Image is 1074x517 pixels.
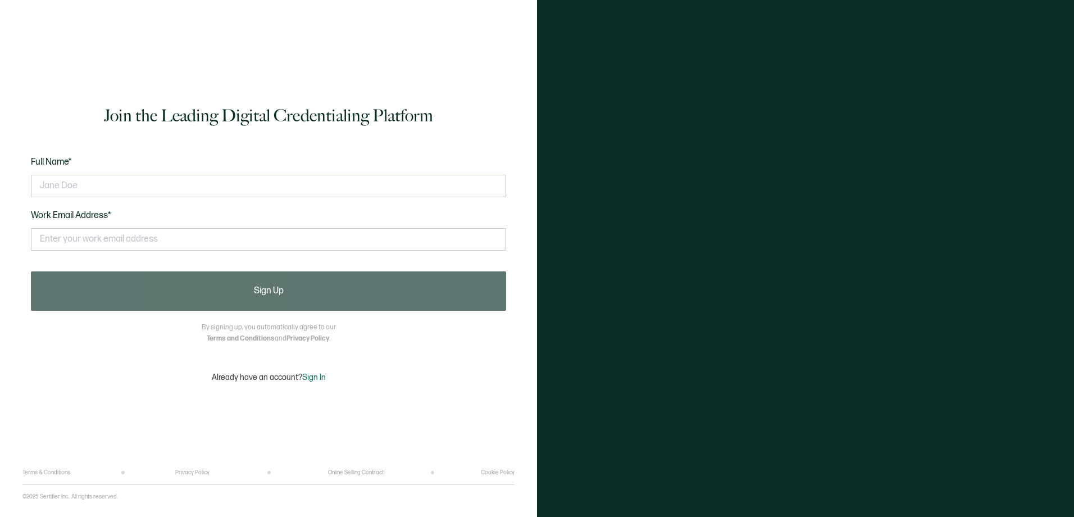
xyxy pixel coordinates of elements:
[202,322,336,344] p: By signing up, you automatically agree to our and .
[286,334,329,343] a: Privacy Policy
[302,373,326,382] span: Sign In
[175,469,210,476] a: Privacy Policy
[31,157,72,167] span: Full Name*
[212,373,326,382] p: Already have an account?
[31,210,111,221] span: Work Email Address*
[22,469,70,476] a: Terms & Conditions
[481,469,515,476] a: Cookie Policy
[254,287,284,296] span: Sign Up
[207,334,275,343] a: Terms and Conditions
[328,469,384,476] a: Online Selling Contract
[104,105,433,127] h1: Join the Leading Digital Credentialing Platform
[31,271,506,311] button: Sign Up
[31,228,506,251] input: Enter your work email address
[22,493,118,500] p: ©2025 Sertifier Inc.. All rights reserved.
[31,175,506,197] input: Jane Doe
